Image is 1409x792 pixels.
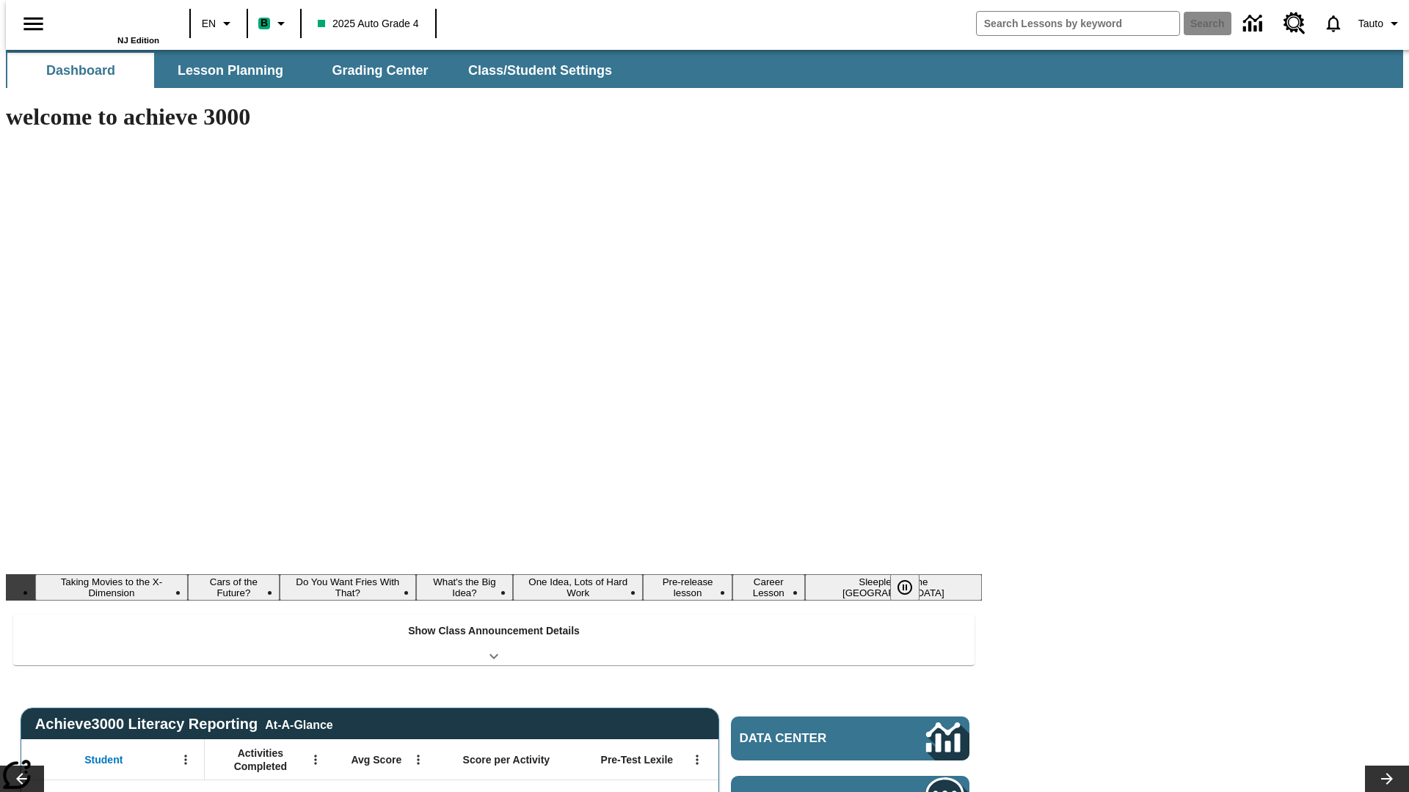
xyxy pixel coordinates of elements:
button: Dashboard [7,53,154,88]
span: Tauto [1358,16,1383,32]
span: B [261,14,268,32]
p: Show Class Announcement Details [408,623,580,639]
h1: welcome to achieve 3000 [6,103,982,131]
span: Activities Completed [212,747,309,773]
div: SubNavbar [6,50,1403,88]
a: Notifications [1314,4,1352,43]
div: SubNavbar [6,53,625,88]
div: Home [64,5,159,45]
span: Student [84,753,123,766]
button: Slide 6 Pre-release lesson [643,574,732,601]
div: Show Class Announcement Details [13,615,975,665]
span: NJ Edition [117,36,159,45]
button: Open side menu [12,2,55,45]
button: Slide 2 Cars of the Future? [188,574,280,601]
a: Home [64,7,159,36]
button: Grading Center [307,53,454,88]
div: At-A-Glance [265,716,332,732]
span: 2025 Auto Grade 4 [318,16,419,32]
button: Slide 5 One Idea, Lots of Hard Work [513,574,643,601]
button: Slide 3 Do You Want Fries With That? [280,574,416,601]
button: Profile/Settings [1352,10,1409,37]
button: Language: EN, Select a language [195,10,242,37]
span: Data Center [740,731,877,746]
button: Open Menu [407,749,429,771]
button: Slide 1 Taking Movies to the X-Dimension [35,574,188,601]
button: Slide 7 Career Lesson [732,574,805,601]
button: Lesson carousel, Next [1365,766,1409,792]
button: Open Menu [305,749,327,771]
button: Slide 4 What's the Big Idea? [416,574,513,601]
button: Boost Class color is mint green. Change class color [252,10,296,37]
span: Avg Score [351,753,401,766]
button: Open Menu [175,749,197,771]
span: Score per Activity [463,753,550,766]
div: Pause [890,574,934,601]
button: Open Menu [686,749,708,771]
a: Data Center [731,716,969,760]
input: search field [977,12,1179,35]
button: Pause [890,574,920,601]
a: Resource Center, Will open in new tab [1275,4,1314,43]
span: Achieve3000 Literacy Reporting [35,716,333,733]
span: EN [202,16,216,32]
span: Pre-Test Lexile [601,753,674,766]
a: Data Center [1234,4,1275,44]
button: Slide 8 Sleepless in the Animal Kingdom [805,574,982,601]
button: Class/Student Settings [456,53,624,88]
button: Lesson Planning [157,53,304,88]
